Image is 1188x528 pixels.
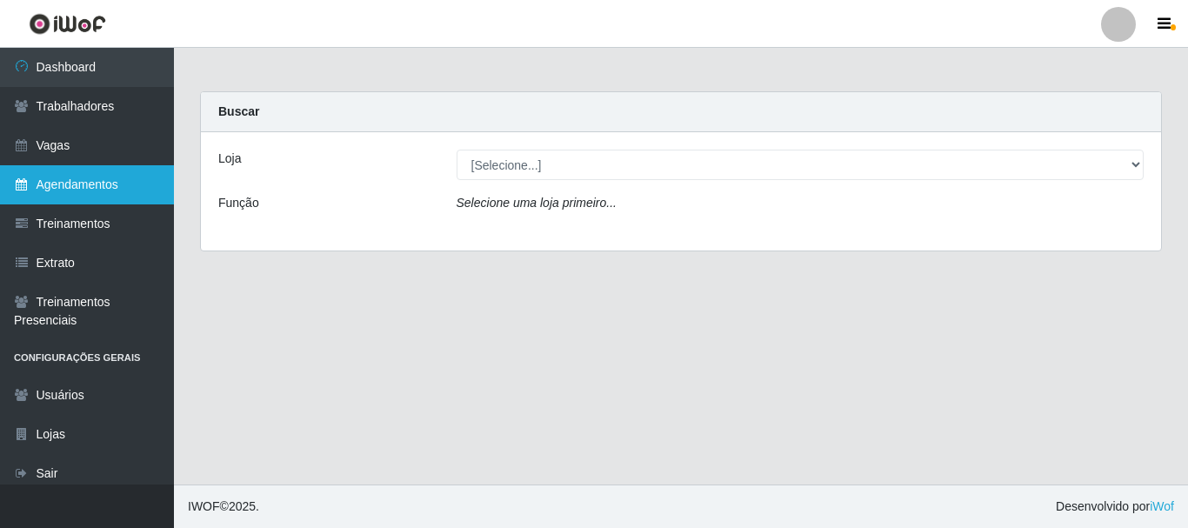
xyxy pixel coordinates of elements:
i: Selecione uma loja primeiro... [457,196,617,210]
label: Loja [218,150,241,168]
a: iWof [1150,499,1174,513]
span: IWOF [188,499,220,513]
span: © 2025 . [188,498,259,516]
span: Desenvolvido por [1056,498,1174,516]
img: CoreUI Logo [29,13,106,35]
label: Função [218,194,259,212]
strong: Buscar [218,104,259,118]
